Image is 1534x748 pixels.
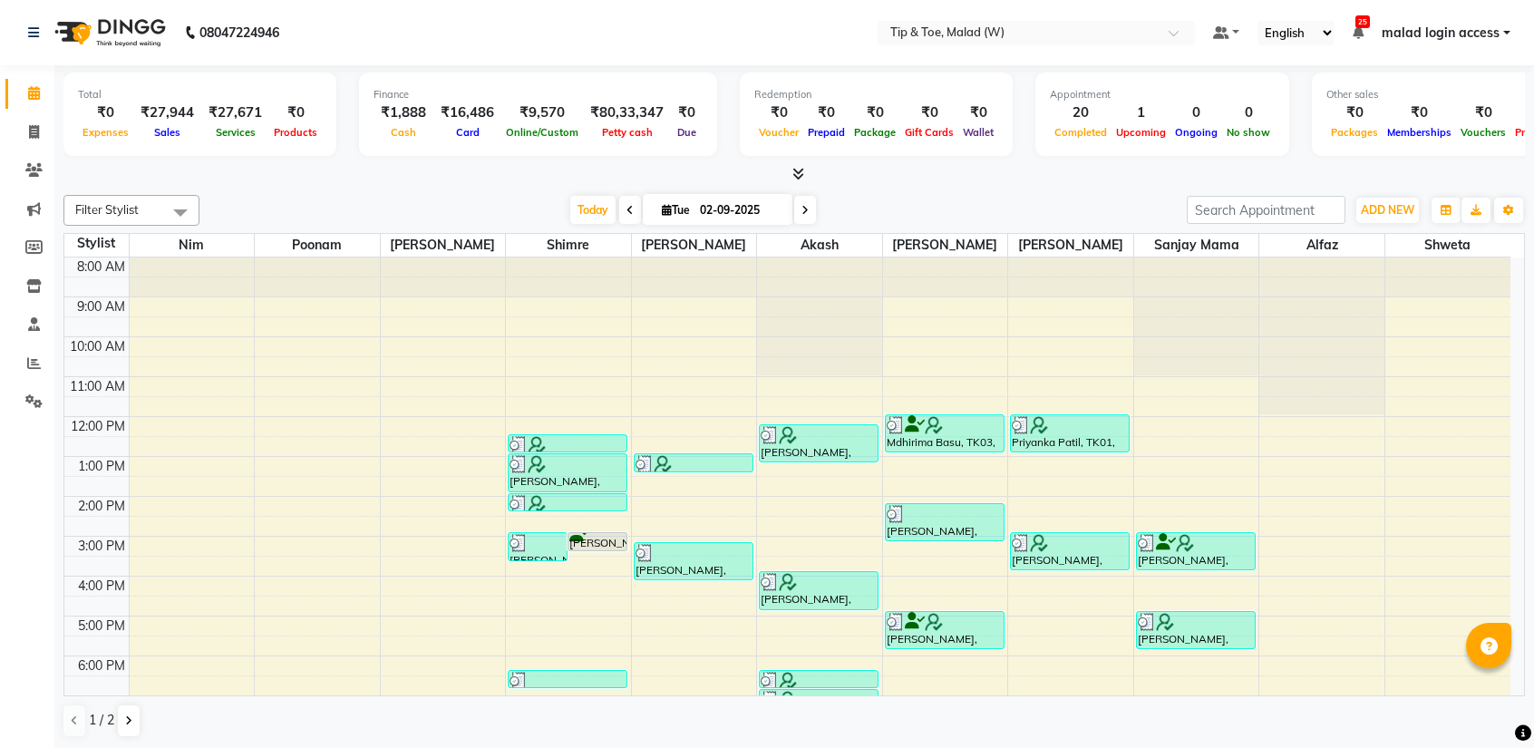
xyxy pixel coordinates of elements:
[1050,126,1112,139] span: Completed
[74,577,129,596] div: 4:00 PM
[133,102,201,123] div: ₹27,944
[199,7,279,58] b: 08047224946
[886,612,1004,648] div: [PERSON_NAME], TK09, 05:00 PM-06:00 PM, Essential pedicure with scrub
[958,126,998,139] span: Wallet
[1008,234,1133,257] span: [PERSON_NAME]
[754,126,803,139] span: Voucher
[75,202,139,217] span: Filter Stylist
[1112,102,1170,123] div: 1
[374,102,433,123] div: ₹1,888
[754,87,998,102] div: Redemption
[754,102,803,123] div: ₹0
[1222,102,1275,123] div: 0
[1134,234,1259,257] span: Sanjay mama
[673,126,701,139] span: Due
[1355,15,1370,28] span: 25
[89,711,114,730] span: 1 / 2
[66,337,129,356] div: 10:00 AM
[958,102,998,123] div: ₹0
[74,617,129,636] div: 5:00 PM
[900,102,958,123] div: ₹0
[886,504,1004,540] div: [PERSON_NAME], TK07, 02:15 PM-03:15 PM, O.P.I. Finger Facial Pedicure
[451,126,484,139] span: Card
[269,102,322,123] div: ₹0
[635,543,752,579] div: [PERSON_NAME], TK07, 03:15 PM-04:15 PM, O.P.I. Pro Spa Manicure
[635,454,752,471] div: [PERSON_NAME], TK02, 01:00 PM-01:30 PM, T&T Permanent Gel Polish
[760,690,878,701] div: Priyanka, TK16, 07:00 PM-07:15 PM, Cut & File
[1326,102,1383,123] div: ₹0
[1050,87,1275,102] div: Appointment
[74,497,129,516] div: 2:00 PM
[760,425,878,461] div: [PERSON_NAME], TK01, 12:15 PM-01:15 PM, Essential pedicure with scrub
[201,102,269,123] div: ₹27,671
[671,102,703,123] div: ₹0
[850,126,900,139] span: Package
[657,203,694,217] span: Tue
[1383,126,1456,139] span: Memberships
[1259,234,1384,257] span: Alfaz
[1112,126,1170,139] span: Upcoming
[46,7,170,58] img: logo
[501,102,583,123] div: ₹9,570
[1361,203,1414,217] span: ADD NEW
[374,87,703,102] div: Finance
[73,257,129,277] div: 8:00 AM
[1011,533,1129,569] div: [PERSON_NAME], TK05, 03:00 PM-04:00 PM, Essential manicure with scrub
[433,102,501,123] div: ₹16,486
[255,234,380,257] span: poonam
[78,87,322,102] div: Total
[1385,234,1510,257] span: Shweta
[66,377,129,396] div: 11:00 AM
[509,494,626,510] div: Priyanka Patil, TK01, 02:00 PM-02:30 PM, Permanent Gel Polish Removal
[509,435,626,452] div: [PERSON_NAME], TK02, 12:30 PM-01:00 PM, T&T Permanent Gel Polish
[150,126,185,139] span: Sales
[570,196,616,224] span: Today
[1187,196,1345,224] input: Search Appointment
[760,671,878,687] div: [PERSON_NAME], TK16, 06:30 PM-07:00 PM, Permanent Gel Polish Removal
[269,126,322,139] span: Products
[1222,126,1275,139] span: No show
[78,102,133,123] div: ₹0
[1456,102,1510,123] div: ₹0
[78,126,133,139] span: Expenses
[501,126,583,139] span: Online/Custom
[803,126,850,139] span: Prepaid
[1356,198,1419,223] button: ADD NEW
[64,234,129,253] div: Stylist
[1326,126,1383,139] span: Packages
[694,197,785,224] input: 2025-09-02
[886,415,1004,452] div: Mdhirima Basu, TK03, 12:00 PM-01:00 PM, Detox Pedicure
[597,126,657,139] span: Petty cash
[1170,102,1222,123] div: 0
[1383,102,1456,123] div: ₹0
[73,297,129,316] div: 9:00 AM
[1011,415,1129,452] div: Priyanka Patil, TK01, 12:00 PM-01:00 PM, Essential manicure with scrub
[74,656,129,675] div: 6:00 PM
[386,126,421,139] span: Cash
[568,533,626,550] div: [PERSON_NAME], TK08, 03:00 PM-03:30 PM, Permanent Gel Polish
[130,234,255,257] span: Nim
[74,457,129,476] div: 1:00 PM
[1137,533,1255,569] div: [PERSON_NAME], TK05, 03:00 PM-04:00 PM, Essential pedicure with scrub
[803,102,850,123] div: ₹0
[1456,126,1510,139] span: Vouchers
[1458,675,1516,730] iframe: chat widget
[883,234,1008,257] span: [PERSON_NAME]
[211,126,260,139] span: Services
[509,671,626,687] div: Pallavi, TK14, 06:30 PM-07:00 PM, Glitter Gel Polish
[757,234,882,257] span: Akash
[1382,24,1500,43] span: malad login access
[1137,612,1255,648] div: [PERSON_NAME], TK09, 05:00 PM-06:00 PM, Essential pedicure with scrub
[850,102,900,123] div: ₹0
[1353,24,1364,41] a: 25
[583,102,671,123] div: ₹80,33,347
[506,234,631,257] span: Shimre
[509,533,567,560] div: [PERSON_NAME], TK10, 03:00 PM-03:45 PM, Permanent Gel Polish French
[381,234,506,257] span: [PERSON_NAME]
[1170,126,1222,139] span: Ongoing
[1050,102,1112,123] div: 20
[760,572,878,609] div: [PERSON_NAME], TK12, 04:00 PM-05:00 PM, Essential pedicure with scrub
[74,537,129,556] div: 3:00 PM
[632,234,757,257] span: [PERSON_NAME]
[67,417,129,436] div: 12:00 PM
